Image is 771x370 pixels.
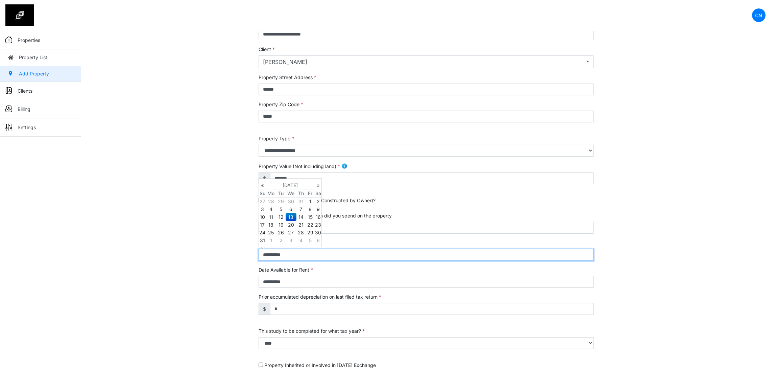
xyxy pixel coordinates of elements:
td: 5 [276,205,286,213]
button: Clyton Navarro [259,55,594,68]
td: 12 [276,213,286,221]
td: 1 [266,236,276,244]
td: 21 [296,221,306,229]
td: 31 [259,236,266,244]
td: 14 [296,213,306,221]
p: Clients [18,87,32,94]
label: Property Street Address [259,74,316,81]
td: 29 [276,198,286,206]
label: Date Available for Rent [259,266,313,273]
td: 18 [266,221,276,229]
td: 11 [266,213,276,221]
td: 8 [306,205,315,213]
p: Settings [18,124,36,131]
label: Property Inherited or Involved in [DATE] Exchange [264,362,376,369]
td: 26 [276,229,286,236]
td: 5 [306,236,315,244]
td: 22 [306,221,315,229]
td: 30 [315,229,321,236]
div: [PERSON_NAME] [263,58,585,66]
td: 28 [296,229,306,236]
th: Su [259,189,266,198]
td: 2 [315,198,321,206]
td: 30 [286,198,296,206]
th: Mo [266,189,276,198]
p: Billing [18,106,30,113]
td: 2 [276,236,286,244]
td: 31 [296,198,306,206]
label: Property Type [259,135,294,142]
td: 10 [259,213,266,221]
td: 6 [315,236,321,244]
img: spp logo [5,4,34,26]
td: 3 [259,205,266,213]
th: Th [296,189,306,198]
img: sidemenu_billing.png [5,106,12,112]
img: sidemenu_settings.png [5,124,12,131]
td: 7 [296,205,306,213]
td: 4 [266,205,276,213]
th: Fr [306,189,315,198]
label: Client [259,46,275,53]
th: Tu [276,189,286,198]
td: 16 [315,213,321,221]
td: 28 [266,198,276,206]
img: sidemenu_properties.png [5,37,12,43]
td: 25 [266,229,276,236]
span: $ [259,303,270,315]
td: 3 [286,236,296,244]
td: 23 [315,221,321,229]
p: CN [755,12,763,19]
label: Prior accumulated depreciation on last filed tax return [259,293,381,300]
th: We [286,189,296,198]
label: Property Zip Code [259,101,303,108]
td: 29 [306,229,315,236]
td: 24 [259,229,266,236]
th: » [315,181,321,189]
td: 6 [286,205,296,213]
img: info.png [341,163,347,169]
label: This study to be completed for what tax year? [259,327,365,334]
label: How much in total renovation did you spend on the property [259,212,392,219]
label: Property Value (Not including land) [259,163,340,170]
td: 13 [286,213,296,221]
p: Properties [18,37,40,44]
th: « [259,181,266,189]
td: 20 [286,221,296,229]
td: 19 [276,221,286,229]
a: CN [752,8,766,22]
th: Sa [315,189,321,198]
th: [DATE] [266,181,315,189]
img: sidemenu_client.png [5,87,12,94]
td: 17 [259,221,266,229]
span: $ [259,172,270,184]
td: 15 [306,213,315,221]
td: 9 [315,205,321,213]
td: 27 [259,198,266,206]
td: 27 [286,229,296,236]
td: 1 [306,198,315,206]
td: 4 [296,236,306,244]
